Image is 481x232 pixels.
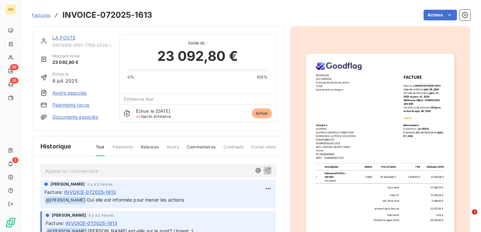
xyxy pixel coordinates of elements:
span: échue [252,108,272,118]
img: Logo LeanPay [5,217,16,228]
span: 26 [10,78,18,84]
span: 23 092,80 € [52,59,80,66]
a: LA POSTE [52,35,75,40]
span: Creditsafe [223,144,244,155]
span: Facture : [44,189,63,196]
span: INVOICE-072025-1613 [65,220,117,227]
span: 100% [257,74,268,80]
span: 3 [12,157,18,163]
span: après échéance [136,114,171,118]
span: 0197d4f8-0f91-7766-9224-21bf9325ef3c [52,42,111,48]
span: Échéance due [124,96,154,102]
span: INVOICE-072025-1613 [64,189,116,196]
span: il y a 2 heures [88,182,113,186]
a: Avoirs associés [52,90,87,96]
span: Commentaires [187,144,215,155]
h3: INVOICE-072025-1613 [62,9,152,21]
span: Montant initial [52,53,80,59]
span: 23 092,80 € [157,46,238,66]
span: il y a 2 heures [89,213,114,217]
span: 0% [128,74,134,80]
span: J+4 [136,114,143,119]
span: 8 juil. 2025 [52,77,77,84]
span: 56 [10,64,18,70]
span: [PERSON_NAME] [50,181,85,187]
span: Facture : [46,220,64,227]
span: Émise le [52,71,77,77]
span: Historique [40,142,71,151]
span: Oui elle est informée pour mener les actions [87,197,184,203]
span: @ [PERSON_NAME] [45,197,86,204]
span: Tout [96,144,105,156]
span: Avoirs [167,144,179,155]
span: Paiements [113,144,133,155]
span: Relances [141,144,159,155]
a: Paiements reçus [52,102,89,108]
span: [PERSON_NAME] [52,212,86,218]
span: 1 [472,209,477,215]
span: Échue le [DATE] [136,108,170,114]
span: Solde dû : [128,40,268,46]
iframe: Intercom live chat [458,209,474,225]
a: Factures [32,12,50,18]
div: GO [5,4,16,15]
a: Documents associés [52,114,98,120]
span: Portail client [252,144,276,155]
button: Actions [424,10,457,20]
